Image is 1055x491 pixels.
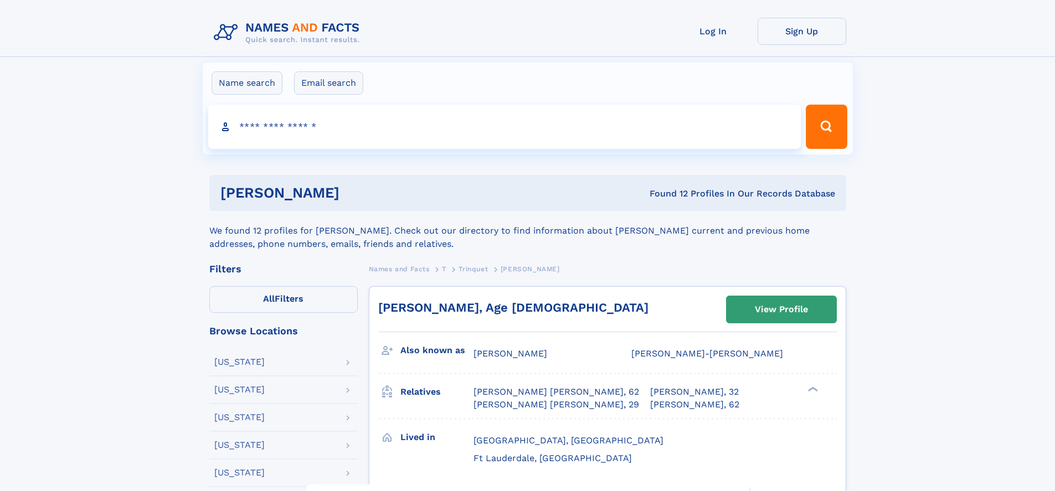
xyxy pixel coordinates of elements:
[400,428,474,447] h3: Lived in
[501,265,560,273] span: [PERSON_NAME]
[474,399,639,411] a: [PERSON_NAME] [PERSON_NAME], 29
[758,18,846,45] a: Sign Up
[631,348,783,359] span: [PERSON_NAME]-[PERSON_NAME]
[209,326,358,336] div: Browse Locations
[727,296,836,323] a: View Profile
[474,386,639,398] a: [PERSON_NAME] [PERSON_NAME], 62
[214,385,265,394] div: [US_STATE]
[378,301,649,314] a: [PERSON_NAME], Age [DEMOGRAPHIC_DATA]
[495,188,835,200] div: Found 12 Profiles In Our Records Database
[294,71,363,95] label: Email search
[459,262,488,276] a: Trinquet
[400,341,474,360] h3: Also known as
[650,399,739,411] a: [PERSON_NAME], 62
[209,18,369,48] img: Logo Names and Facts
[220,186,495,200] h1: [PERSON_NAME]
[209,264,358,274] div: Filters
[214,358,265,366] div: [US_STATE]
[474,453,632,463] span: Ft Lauderdale, [GEOGRAPHIC_DATA]
[755,297,808,322] div: View Profile
[459,265,488,273] span: Trinquet
[474,435,663,446] span: [GEOGRAPHIC_DATA], [GEOGRAPHIC_DATA]
[805,386,819,393] div: ❯
[214,413,265,422] div: [US_STATE]
[474,348,547,359] span: [PERSON_NAME]
[214,441,265,449] div: [US_STATE]
[806,105,847,149] button: Search Button
[209,211,846,251] div: We found 12 profiles for [PERSON_NAME]. Check out our directory to find information about [PERSON...
[369,262,430,276] a: Names and Facts
[442,265,446,273] span: T
[208,105,801,149] input: search input
[400,383,474,401] h3: Relatives
[263,293,275,304] span: All
[650,386,739,398] a: [PERSON_NAME], 32
[442,262,446,276] a: T
[209,286,358,313] label: Filters
[212,71,282,95] label: Name search
[669,18,758,45] a: Log In
[214,468,265,477] div: [US_STATE]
